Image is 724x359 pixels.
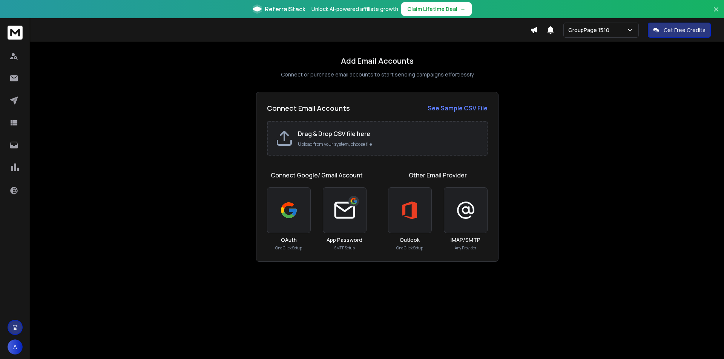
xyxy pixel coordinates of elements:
button: A [8,339,23,354]
h1: Connect Google/ Gmail Account [271,171,363,180]
h3: App Password [327,236,362,244]
p: GroupPage 15.10 [568,26,612,34]
h2: Drag & Drop CSV file here [298,129,479,138]
h3: OAuth [281,236,297,244]
p: Connect or purchase email accounts to start sending campaigns effortlessly [281,71,474,78]
h1: Add Email Accounts [341,56,414,66]
span: ReferralStack [265,5,305,14]
p: Any Provider [455,245,476,251]
h1: Other Email Provider [409,171,467,180]
span: → [460,5,466,13]
p: Unlock AI-powered affiliate growth [311,5,398,13]
strong: See Sample CSV File [428,104,488,112]
h2: Connect Email Accounts [267,103,350,113]
h3: IMAP/SMTP [451,236,480,244]
p: One Click Setup [396,245,423,251]
h3: Outlook [400,236,420,244]
p: One Click Setup [275,245,302,251]
a: See Sample CSV File [428,104,488,113]
p: SMTP Setup [334,245,355,251]
button: Claim Lifetime Deal→ [401,2,472,16]
button: Get Free Credits [648,23,711,38]
p: Get Free Credits [664,26,706,34]
p: Upload from your system, choose file [298,141,479,147]
button: Close banner [711,5,721,23]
